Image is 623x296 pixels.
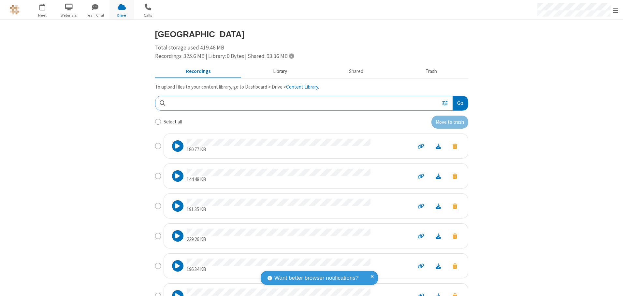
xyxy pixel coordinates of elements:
[109,12,134,18] span: Drive
[274,274,358,282] span: Want better browser notifications?
[187,146,370,153] p: 180.77 KB
[155,52,468,61] div: Recordings: 325.6 MB | Library: 0 Bytes | Shared: 93.86 MB
[447,142,463,150] button: Move to trash
[10,5,20,15] img: QA Selenium DO NOT DELETE OR CHANGE
[447,232,463,240] button: Move to trash
[430,142,447,150] a: Download file
[136,12,160,18] span: Calls
[430,202,447,210] a: Download file
[430,262,447,270] a: Download file
[289,53,294,59] span: Totals displayed include files that have been moved to the trash.
[155,44,468,60] div: Total storage used 419.46 MB
[187,206,370,213] p: 191.35 KB
[431,116,468,129] button: Move to trash
[430,232,447,240] a: Download file
[155,83,468,91] p: To upload files to your content library, go to Dashboard > Drive > .
[395,65,468,78] button: Trash
[286,84,318,90] a: Content Library
[164,118,182,126] label: Select all
[453,96,468,111] button: Go
[57,12,81,18] span: Webinars
[318,65,395,78] button: Shared during meetings
[155,30,468,39] h3: [GEOGRAPHIC_DATA]
[447,202,463,210] button: Move to trash
[187,176,370,183] p: 144.48 KB
[430,172,447,180] a: Download file
[155,65,242,78] button: Recorded meetings
[447,172,463,180] button: Move to trash
[30,12,55,18] span: Meet
[447,261,463,270] button: Move to trash
[187,266,370,273] p: 196.34 KB
[242,65,318,78] button: Content library
[83,12,108,18] span: Team Chat
[187,236,370,243] p: 229.26 KB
